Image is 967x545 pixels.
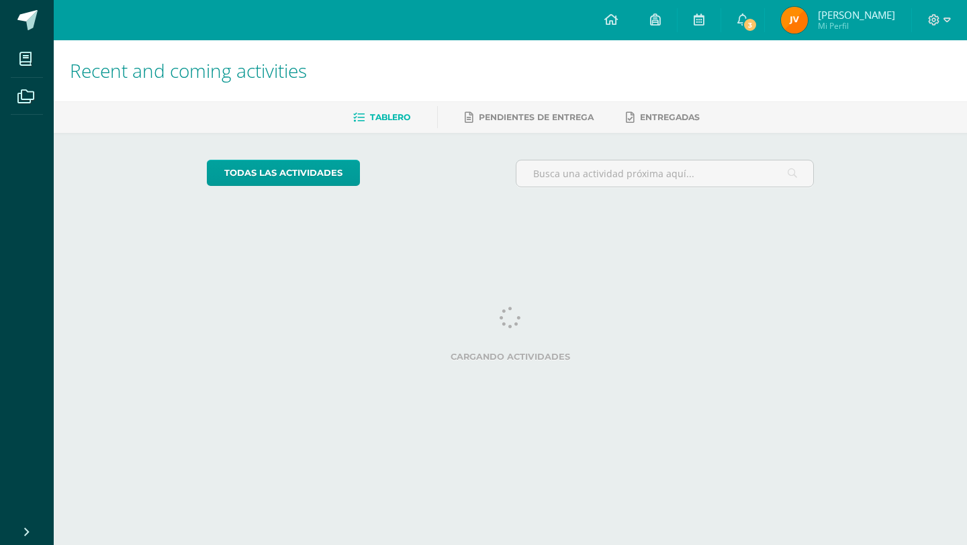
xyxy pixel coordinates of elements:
span: Recent and coming activities [70,58,307,83]
a: Pendientes de entrega [465,107,594,128]
a: Tablero [353,107,410,128]
img: 199b57768c8b3567b083c9a2d562a4be.png [781,7,808,34]
input: Busca una actividad próxima aquí... [516,160,814,187]
a: Entregadas [626,107,700,128]
span: [PERSON_NAME] [818,8,895,21]
span: Mi Perfil [818,20,895,32]
span: Pendientes de entrega [479,112,594,122]
span: 3 [743,17,757,32]
span: Tablero [370,112,410,122]
a: todas las Actividades [207,160,360,186]
label: Cargando actividades [207,352,815,362]
span: Entregadas [640,112,700,122]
